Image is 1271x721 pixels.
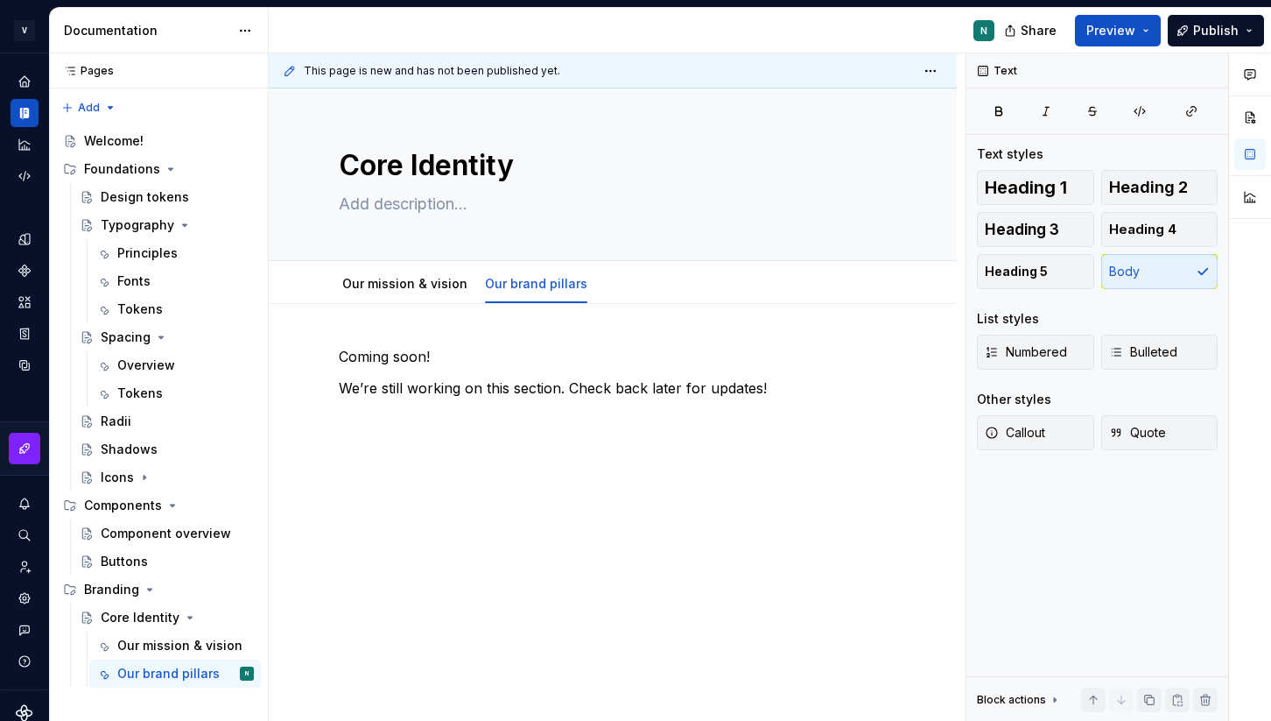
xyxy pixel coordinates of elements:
[73,604,261,632] a: Core Identity
[101,441,158,458] div: Shadows
[985,424,1045,442] span: Callout
[56,155,261,183] div: Foundations
[73,323,261,351] a: Spacing
[245,665,249,682] div: N
[985,179,1067,196] span: Heading 1
[117,272,151,290] div: Fonts
[977,688,1062,712] div: Block actions
[11,320,39,348] a: Storybook stories
[977,415,1094,450] button: Callout
[985,263,1048,280] span: Heading 5
[56,95,122,120] button: Add
[117,665,220,682] div: Our brand pillars
[485,276,587,291] a: Our brand pillars
[4,11,46,49] button: V
[11,616,39,644] button: Contact support
[11,257,39,285] a: Components
[73,520,261,548] a: Component overview
[84,581,139,598] div: Branding
[1109,179,1188,196] span: Heading 2
[985,343,1067,361] span: Numbered
[89,660,261,688] a: Our brand pillarsN
[89,239,261,267] a: Principles
[1168,15,1264,46] button: Publish
[977,335,1094,370] button: Numbered
[84,497,162,514] div: Components
[11,131,39,159] a: Analytics
[56,491,261,520] div: Components
[11,521,39,549] button: Search ⌘K
[89,632,261,660] a: Our mission & vision
[84,132,144,150] div: Welcome!
[11,99,39,127] a: Documentation
[117,300,163,318] div: Tokens
[335,145,883,187] textarea: Core Identity
[101,525,231,542] div: Component overview
[980,24,987,38] div: N
[11,553,39,581] a: Invite team
[101,413,131,430] div: Radii
[11,490,39,518] button: Notifications
[11,225,39,253] a: Design tokens
[11,67,39,95] a: Home
[73,183,261,211] a: Design tokens
[64,22,229,39] div: Documentation
[995,15,1068,46] button: Share
[117,637,242,654] div: Our mission & vision
[11,288,39,316] div: Assets
[117,244,178,262] div: Principles
[101,329,151,346] div: Spacing
[101,188,189,206] div: Design tokens
[339,346,887,367] p: Coming soon!
[11,162,39,190] a: Code automation
[342,276,467,291] a: Our mission & vision
[78,101,100,115] span: Add
[977,254,1094,289] button: Heading 5
[73,435,261,463] a: Shadows
[117,385,163,402] div: Tokens
[11,351,39,379] a: Data sources
[73,407,261,435] a: Radii
[101,469,134,486] div: Icons
[56,576,261,604] div: Branding
[117,357,175,374] div: Overview
[977,310,1039,328] div: List styles
[1101,212,1218,247] button: Heading 4
[56,127,261,155] a: Welcome!
[11,584,39,612] a: Settings
[1109,424,1166,442] span: Quote
[1101,335,1218,370] button: Bulleted
[304,64,560,78] span: This page is new and has not been published yet.
[101,216,174,234] div: Typography
[1075,15,1161,46] button: Preview
[1021,22,1057,39] span: Share
[1101,415,1218,450] button: Quote
[977,693,1046,707] div: Block actions
[1109,221,1176,238] span: Heading 4
[73,211,261,239] a: Typography
[335,265,474,301] div: Our mission & vision
[89,351,261,379] a: Overview
[977,391,1051,408] div: Other styles
[89,295,261,323] a: Tokens
[73,463,261,491] a: Icons
[1101,170,1218,205] button: Heading 2
[478,265,594,301] div: Our brand pillars
[101,553,148,570] div: Buttons
[84,160,160,178] div: Foundations
[1193,22,1239,39] span: Publish
[89,267,261,295] a: Fonts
